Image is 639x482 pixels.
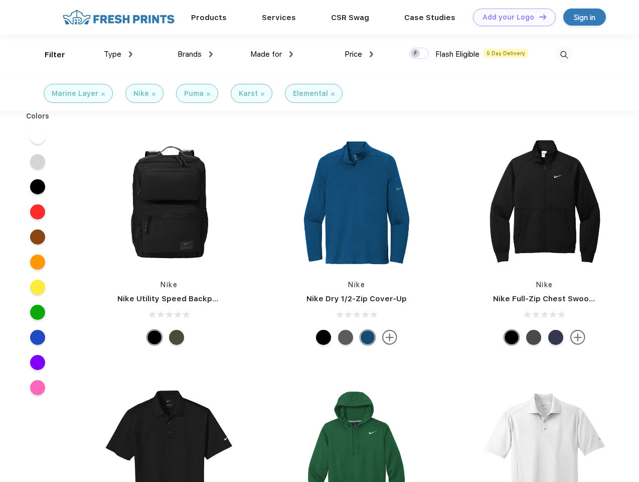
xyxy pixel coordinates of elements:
[478,136,611,270] img: func=resize&h=266
[331,13,369,22] a: CSR Swag
[504,330,519,345] div: Black
[435,50,480,59] span: Flash Eligible
[104,50,121,59] span: Type
[101,92,105,96] img: filter_cancel.svg
[60,9,178,26] img: fo%20logo%202.webp
[250,50,282,59] span: Made for
[52,88,98,99] div: Marine Layer
[306,294,407,303] a: Nike Dry 1/2-Zip Cover-Up
[563,9,606,26] a: Sign in
[526,330,541,345] div: Anthracite
[493,294,626,303] a: Nike Full-Zip Chest Swoosh Jacket
[536,281,553,289] a: Nike
[338,330,353,345] div: Black Heather
[178,50,202,59] span: Brands
[382,330,397,345] img: more.svg
[261,92,264,96] img: filter_cancel.svg
[152,92,155,96] img: filter_cancel.svg
[45,49,65,61] div: Filter
[184,88,204,99] div: Puma
[209,51,213,57] img: dropdown.png
[169,330,184,345] div: Cargo Khaki
[102,136,236,270] img: func=resize&h=266
[484,49,528,58] span: 5 Day Delivery
[348,281,365,289] a: Nike
[147,330,162,345] div: Black
[289,51,293,57] img: dropdown.png
[345,50,362,59] span: Price
[239,88,258,99] div: Karst
[483,13,534,22] div: Add your Logo
[290,136,423,270] img: func=resize&h=266
[191,13,227,22] a: Products
[133,88,149,99] div: Nike
[293,88,328,99] div: Elemental
[370,51,373,57] img: dropdown.png
[316,330,331,345] div: Black
[539,14,546,20] img: DT
[207,92,210,96] img: filter_cancel.svg
[331,92,335,96] img: filter_cancel.svg
[129,51,132,57] img: dropdown.png
[360,330,375,345] div: Gym Blue
[161,281,178,289] a: Nike
[19,111,57,122] div: Colors
[574,12,595,23] div: Sign in
[548,330,563,345] div: Midnight Navy
[262,13,296,22] a: Services
[556,47,572,63] img: desktop_search.svg
[117,294,226,303] a: Nike Utility Speed Backpack
[570,330,585,345] img: more.svg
